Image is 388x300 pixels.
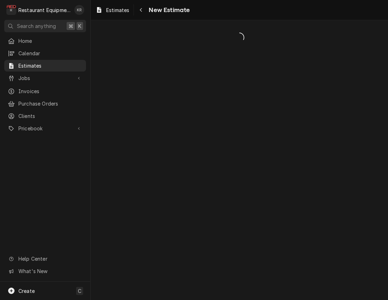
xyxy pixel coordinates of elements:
[4,35,86,47] a: Home
[4,253,86,265] a: Go to Help Center
[6,5,16,15] div: Restaurant Equipment Diagnostics's Avatar
[68,22,73,30] span: ⌘
[4,20,86,32] button: Search anything⌘K
[18,74,72,82] span: Jobs
[135,4,147,16] button: Navigate back
[18,288,35,294] span: Create
[4,47,86,59] a: Calendar
[91,30,388,45] span: Loading...
[18,125,72,132] span: Pricebook
[18,87,82,95] span: Invoices
[4,123,86,134] a: Go to Pricebook
[78,287,81,295] span: C
[4,110,86,122] a: Clients
[4,60,86,72] a: Estimates
[18,255,82,262] span: Help Center
[18,100,82,107] span: Purchase Orders
[78,22,81,30] span: K
[17,22,56,30] span: Search anything
[18,267,82,275] span: What's New
[93,4,132,16] a: Estimates
[4,98,86,109] a: Purchase Orders
[74,5,84,15] div: Kelli Robinette's Avatar
[18,6,70,14] div: Restaurant Equipment Diagnostics
[4,265,86,277] a: Go to What's New
[18,37,82,45] span: Home
[74,5,84,15] div: KR
[147,5,190,15] span: New Estimate
[6,5,16,15] div: R
[4,72,86,84] a: Go to Jobs
[4,85,86,97] a: Invoices
[106,6,129,14] span: Estimates
[18,50,82,57] span: Calendar
[18,112,82,120] span: Clients
[18,62,82,69] span: Estimates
